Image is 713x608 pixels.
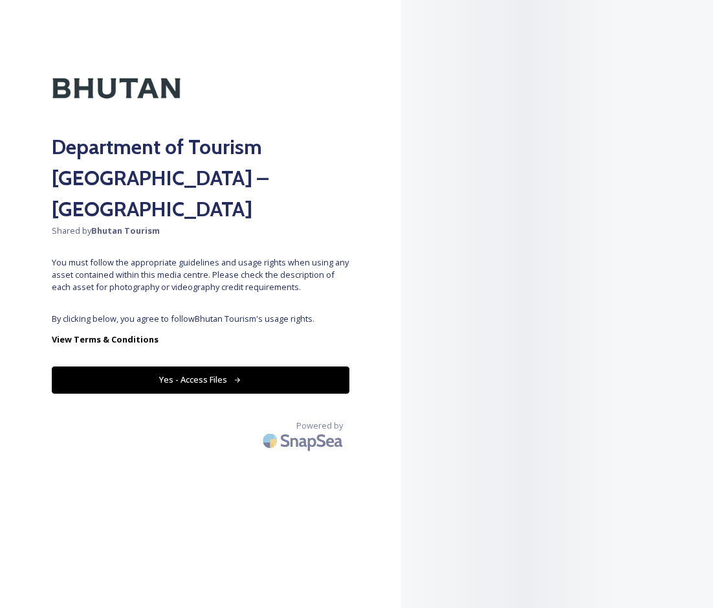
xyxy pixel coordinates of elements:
strong: View Terms & Conditions [52,333,159,345]
img: Kingdom-of-Bhutan-Logo.png [52,52,181,125]
img: SnapSea Logo [259,425,349,456]
span: Powered by [296,420,343,432]
h2: Department of Tourism [GEOGRAPHIC_DATA] – [GEOGRAPHIC_DATA] [52,131,349,225]
strong: Bhutan Tourism [91,225,160,236]
span: By clicking below, you agree to follow Bhutan Tourism 's usage rights. [52,313,349,325]
span: You must follow the appropriate guidelines and usage rights when using any asset contained within... [52,256,349,294]
span: Shared by [52,225,349,237]
a: View Terms & Conditions [52,332,349,347]
button: Yes - Access Files [52,366,349,393]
